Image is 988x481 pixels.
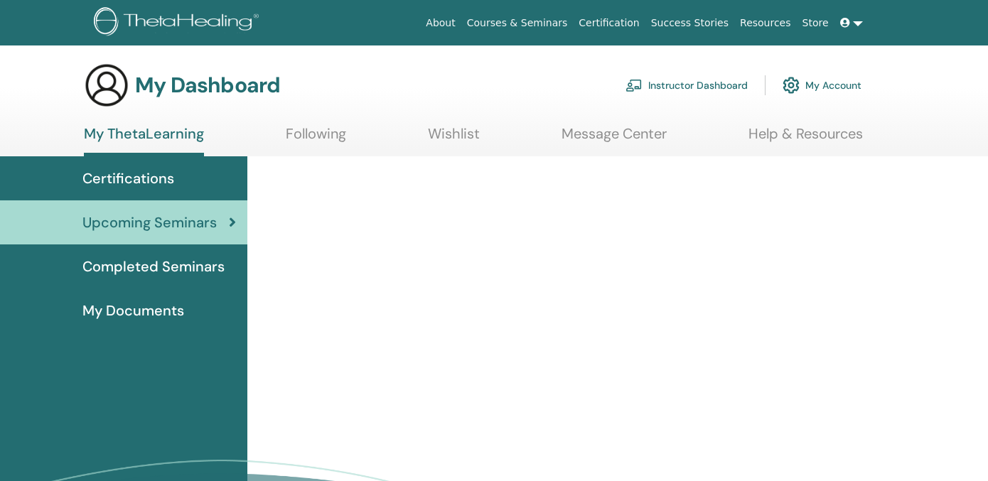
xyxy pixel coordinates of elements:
a: Wishlist [428,125,480,153]
span: Completed Seminars [82,256,225,277]
a: Resources [734,10,797,36]
span: My Documents [82,300,184,321]
a: Help & Resources [748,125,863,153]
h3: My Dashboard [135,72,280,98]
a: Certification [573,10,645,36]
a: Message Center [562,125,667,153]
a: Success Stories [645,10,734,36]
img: chalkboard-teacher.svg [625,79,643,92]
span: Upcoming Seminars [82,212,217,233]
a: Following [286,125,346,153]
a: My Account [783,70,861,101]
a: My ThetaLearning [84,125,204,156]
img: logo.png [94,7,264,39]
span: Certifications [82,168,174,189]
a: Courses & Seminars [461,10,574,36]
a: Store [797,10,834,36]
img: generic-user-icon.jpg [84,63,129,108]
a: About [420,10,461,36]
a: Instructor Dashboard [625,70,748,101]
img: cog.svg [783,73,800,97]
